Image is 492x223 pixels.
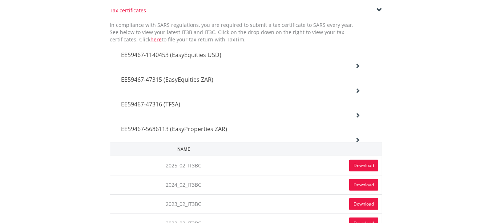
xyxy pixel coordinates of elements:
[110,175,257,194] td: 2024_02_IT3BC
[110,194,257,214] td: 2023_02_IT3BC
[121,100,180,108] span: EE59467-47316 (TFSA)
[121,125,227,133] span: EE59467-5686113 (EasyProperties ZAR)
[121,51,221,59] span: EE59467-1140453 (EasyEquities USD)
[349,160,378,171] a: Download
[110,21,354,43] span: In compliance with SARS regulations, you are required to submit a tax certificate to SARS every y...
[349,179,378,191] a: Download
[349,198,378,210] a: Download
[121,76,213,84] span: EE59467-47315 (EasyEquities ZAR)
[110,142,257,156] th: Name
[110,156,257,175] td: 2025_02_IT3BC
[150,36,162,43] a: here
[110,7,382,14] div: Tax certificates
[139,36,246,43] span: Click to file your tax return with TaxTim.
